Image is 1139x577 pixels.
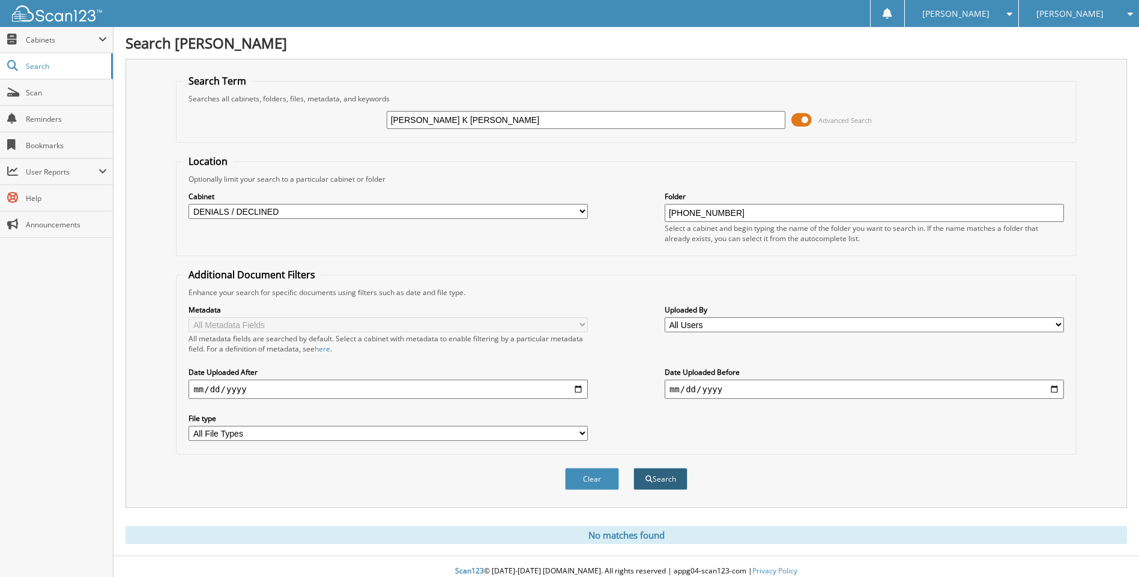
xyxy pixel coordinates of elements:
[315,344,330,354] a: here
[455,566,484,576] span: Scan123
[26,114,107,124] span: Reminders
[1036,10,1104,17] span: [PERSON_NAME]
[665,223,1064,244] div: Select a cabinet and begin typing the name of the folder you want to search in. If the name match...
[565,468,619,490] button: Clear
[183,174,1069,184] div: Optionally limit your search to a particular cabinet or folder
[189,380,588,399] input: start
[189,333,588,354] div: All metadata fields are searched by default. Select a cabinet with metadata to enable filtering b...
[665,367,1064,377] label: Date Uploaded Before
[26,140,107,151] span: Bookmarks
[26,88,107,98] span: Scan
[189,367,588,377] label: Date Uploaded After
[189,413,588,423] label: File type
[922,10,989,17] span: [PERSON_NAME]
[26,167,98,177] span: User Reports
[26,35,98,45] span: Cabinets
[26,61,105,71] span: Search
[183,94,1069,104] div: Searches all cabinets, folders, files, metadata, and keywords
[183,268,321,281] legend: Additional Document Filters
[1079,519,1139,577] iframe: Chat Widget
[818,116,872,125] span: Advanced Search
[183,74,252,88] legend: Search Term
[183,155,234,168] legend: Location
[665,380,1064,399] input: end
[183,287,1069,297] div: Enhance your search for specific documents using filters such as date and file type.
[665,191,1064,202] label: Folder
[633,468,687,490] button: Search
[12,5,102,22] img: scan123-logo-white.svg
[665,305,1064,315] label: Uploaded By
[189,191,588,202] label: Cabinet
[752,566,797,576] a: Privacy Policy
[26,193,107,203] span: Help
[125,526,1127,544] div: No matches found
[26,220,107,230] span: Announcements
[125,33,1127,53] h1: Search [PERSON_NAME]
[189,305,588,315] label: Metadata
